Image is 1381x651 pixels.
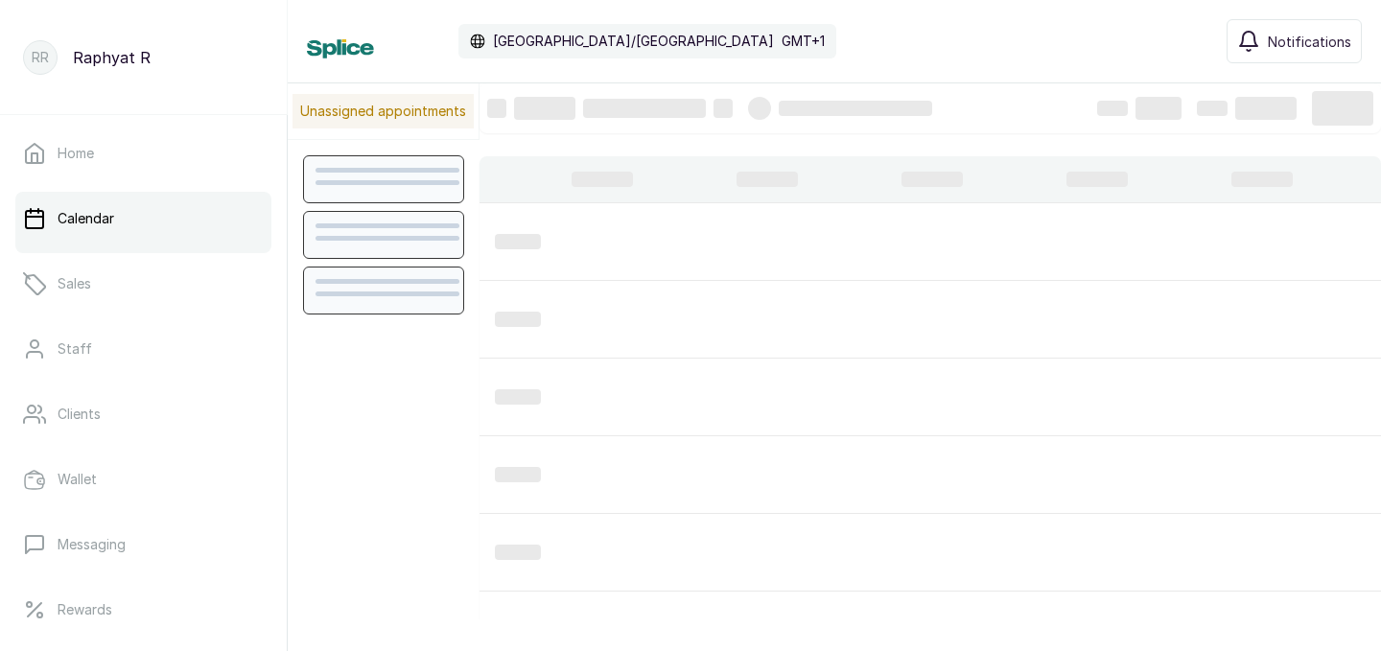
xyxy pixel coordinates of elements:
[15,453,271,506] a: Wallet
[58,339,92,359] p: Staff
[58,405,101,424] p: Clients
[58,470,97,489] p: Wallet
[58,209,114,228] p: Calendar
[58,274,91,293] p: Sales
[58,600,112,619] p: Rewards
[1227,19,1362,63] button: Notifications
[15,127,271,180] a: Home
[782,32,825,51] p: GMT+1
[58,535,126,554] p: Messaging
[15,387,271,441] a: Clients
[73,46,151,69] p: Raphyat R
[15,257,271,311] a: Sales
[32,48,49,67] p: RR
[15,322,271,376] a: Staff
[493,32,774,51] p: [GEOGRAPHIC_DATA]/[GEOGRAPHIC_DATA]
[58,144,94,163] p: Home
[15,583,271,637] a: Rewards
[15,192,271,245] a: Calendar
[15,518,271,571] a: Messaging
[1268,32,1351,52] span: Notifications
[293,94,474,128] p: Unassigned appointments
